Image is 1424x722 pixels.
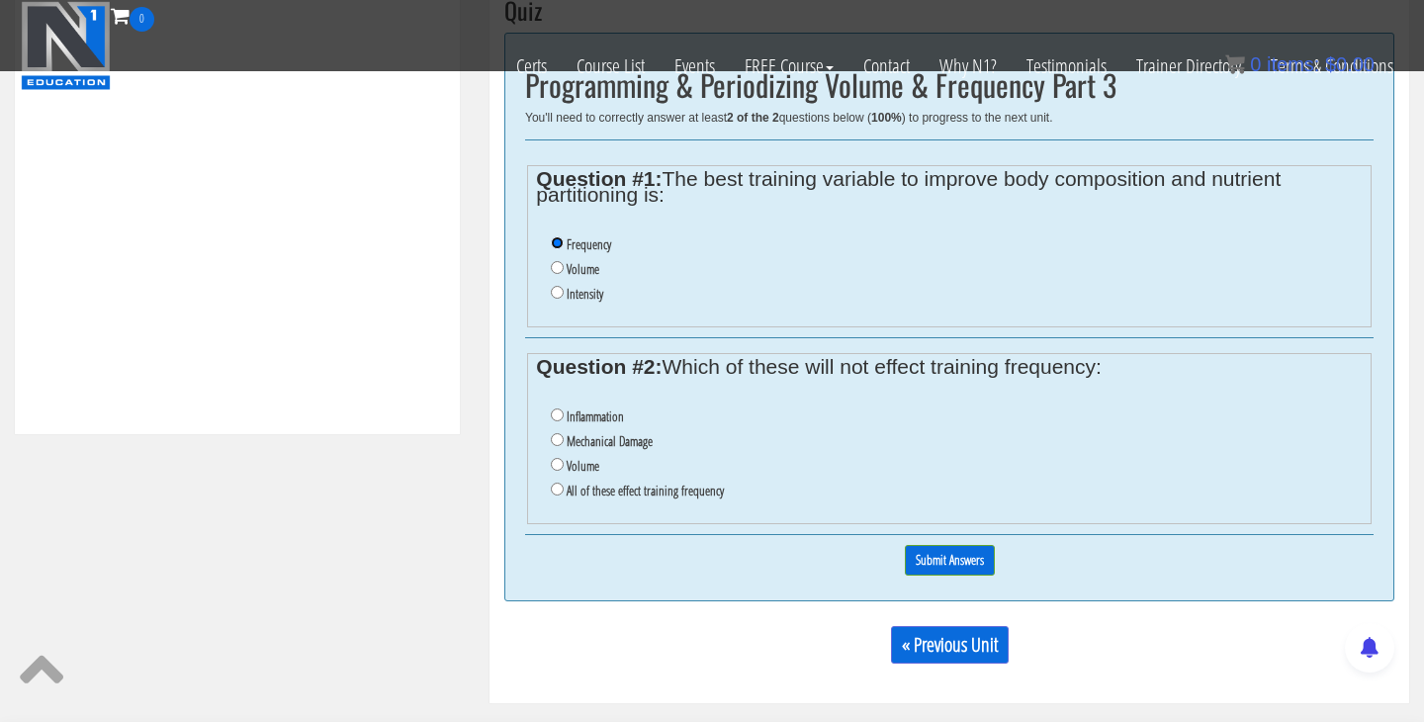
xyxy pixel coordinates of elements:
label: All of these effect training frequency [567,483,724,498]
input: Submit Answers [905,545,995,576]
label: Inflammation [567,408,624,424]
a: 0 [111,2,154,29]
span: $ [1325,53,1336,75]
a: Trainer Directory [1121,32,1256,101]
div: You'll need to correctly answer at least questions below ( ) to progress to the next unit. [525,111,1374,125]
label: Mechanical Damage [567,433,653,449]
span: 0 [1250,53,1261,75]
a: Testimonials [1012,32,1121,101]
b: 100% [871,111,902,125]
img: n1-education [21,1,111,90]
a: Course List [562,32,660,101]
a: Certs [501,32,562,101]
bdi: 0.00 [1325,53,1375,75]
a: 0 items: $0.00 [1225,53,1375,75]
h2: Programming & Periodizing Volume & Frequency Part 3 [525,68,1374,101]
legend: Which of these will not effect training frequency: [536,359,1362,375]
b: 2 of the 2 [727,111,779,125]
span: 0 [130,7,154,32]
a: « Previous Unit [891,626,1009,664]
img: icon11.png [1225,54,1245,74]
strong: Question #2: [536,355,662,378]
a: Terms & Conditions [1256,32,1408,101]
label: Intensity [567,286,603,302]
a: Why N1? [925,32,1012,101]
label: Frequency [567,236,611,252]
a: FREE Course [730,32,848,101]
a: Contact [848,32,925,101]
legend: The best training variable to improve body composition and nutrient partitioning is: [536,171,1362,203]
span: items: [1267,53,1319,75]
strong: Question #1: [536,167,662,190]
a: Events [660,32,730,101]
label: Volume [567,261,599,277]
label: Volume [567,458,599,474]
